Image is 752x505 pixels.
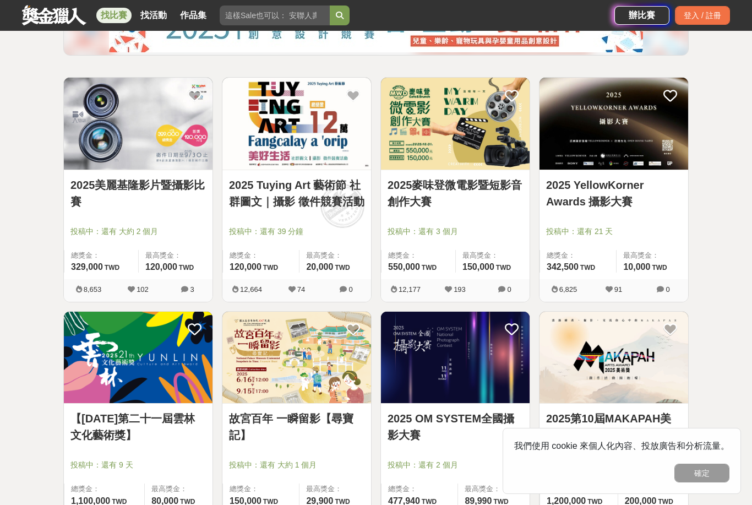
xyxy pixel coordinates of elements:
div: 登入 / 註冊 [675,6,730,25]
a: 作品集 [176,8,211,23]
button: 確定 [674,464,729,482]
span: 0 [666,285,669,294]
a: 2025第10屆MAKAPAH美術獎 [546,410,682,443]
span: 總獎金： [547,250,609,261]
span: 0 [348,285,352,294]
span: 投稿中：還有 21 天 [546,226,682,237]
span: 總獎金： [388,250,449,261]
a: 2025麥味登微電影暨短影音創作大賽 [388,177,523,210]
span: TWD [179,264,194,271]
a: 辦比賽 [614,6,669,25]
span: 最高獎金： [623,250,682,261]
span: TWD [105,264,119,271]
span: 120,000 [230,262,261,271]
span: TWD [335,264,350,271]
a: 找比賽 [96,8,132,23]
a: 故宮百年 一瞬留影【尋寶記】 [229,410,364,443]
span: 投稿中：還有 2 個月 [388,459,523,471]
span: 193 [454,285,466,294]
a: 2025美麗基隆影片暨攝影比賽 [70,177,206,210]
span: 投稿中：還有 9 天 [70,459,206,471]
span: 8,653 [84,285,102,294]
span: 投稿中：還有 大約 2 個月 [70,226,206,237]
a: 【[DATE]第二十一屆雲林文化藝術獎】 [70,410,206,443]
span: 0 [507,285,511,294]
span: 最高獎金： [145,250,206,261]
span: 91 [614,285,622,294]
span: 6,825 [559,285,577,294]
span: TWD [652,264,667,271]
img: Cover Image [222,78,371,170]
span: 120,000 [145,262,177,271]
span: TWD [263,264,278,271]
span: 投稿中：還有 3 個月 [388,226,523,237]
span: 總獎金： [230,250,292,261]
span: 74 [297,285,305,294]
span: TWD [496,264,511,271]
span: 最高獎金： [462,250,523,261]
span: 總獎金： [71,484,138,495]
span: 342,500 [547,262,579,271]
img: Cover Image [540,312,688,404]
a: 2025 Tuying Art 藝術節 社群圖文｜攝影 徵件競賽活動 [229,177,364,210]
span: 最高獎金： [151,484,206,495]
span: 總獎金： [230,484,292,495]
img: Cover Image [381,312,530,404]
span: 20,000 [306,262,333,271]
input: 這樣Sale也可以： 安聯人壽創意銷售法募集 [220,6,330,25]
span: 最高獎金： [306,484,364,495]
span: 投稿中：還有 大約 1 個月 [229,459,364,471]
span: 總獎金： [388,484,451,495]
span: 最高獎金： [465,484,523,495]
span: 102 [137,285,149,294]
img: Cover Image [64,78,212,170]
span: 12,177 [399,285,421,294]
span: 150,000 [462,262,494,271]
span: 我們使用 cookie 來個人化內容、投放廣告和分析流量。 [514,441,729,450]
span: 550,000 [388,262,420,271]
img: Cover Image [64,312,212,404]
span: 12,664 [240,285,262,294]
img: Cover Image [381,78,530,170]
span: 3 [190,285,194,294]
span: TWD [580,264,595,271]
span: 最高獎金： [306,250,364,261]
span: 投稿中：還有 39 分鐘 [229,226,364,237]
span: 329,000 [71,262,103,271]
img: Cover Image [540,78,688,170]
a: 2025 YellowKorner Awards 攝影大賽 [546,177,682,210]
span: 總獎金： [71,250,132,261]
a: 找活動 [136,8,171,23]
span: 10,000 [623,262,650,271]
a: 2025 OM SYSTEM全國攝影大賽 [388,410,523,443]
img: Cover Image [222,312,371,404]
span: TWD [422,264,437,271]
